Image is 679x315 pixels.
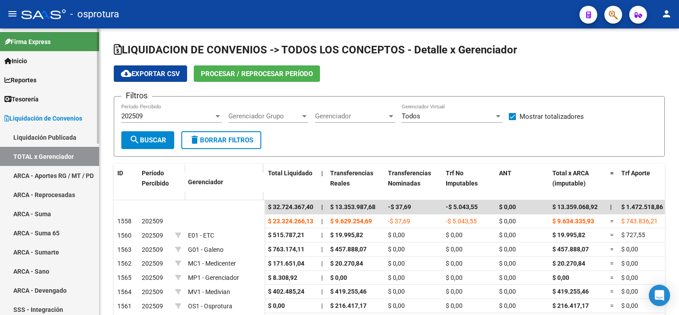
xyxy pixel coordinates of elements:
span: $ 0,00 [499,260,516,267]
span: $ 515.787,21 [268,231,304,238]
span: $ 0,00 [388,246,405,253]
span: MP1 - Gerenciador [188,274,239,281]
span: = [610,218,614,225]
span: | [321,170,323,177]
datatable-header-cell: Total x ARCA (imputable) [549,164,607,203]
span: $ 9.634.335,93 [552,218,594,225]
span: 202509 [142,246,163,253]
span: $ 13.359.068,92 [552,203,598,210]
span: Gerenciador [315,112,387,120]
span: $ 216.417,17 [330,302,367,309]
span: 202509 [142,218,163,225]
span: $ 13.353.987,68 [330,203,375,210]
span: | [321,246,323,253]
span: Gerenciador [188,178,223,186]
span: Trf No Imputables [446,170,478,187]
span: 1560 [117,232,132,239]
datatable-header-cell: = [607,164,618,203]
span: 1561 [117,303,132,310]
span: Firma Express [4,37,51,47]
span: $ 419.255,46 [552,288,589,295]
span: | [321,231,323,238]
span: $ 0,00 [499,246,516,253]
mat-icon: cloud_download [121,68,132,79]
span: $ 20.270,84 [330,260,363,267]
span: $ 0,00 [499,231,516,238]
span: $ 0,00 [446,260,463,267]
span: Total Liquidado [268,170,312,177]
span: Borrar Filtros [189,136,253,144]
datatable-header-cell: ID [114,164,138,201]
span: | [321,260,323,267]
span: | [610,203,612,210]
span: Todos [402,112,420,120]
span: = [610,302,614,309]
span: $ 0,00 [499,218,516,225]
button: Exportar CSV [114,65,187,82]
span: Inicio [4,56,27,66]
span: | [321,288,323,295]
span: -$ 5.043,55 [446,203,478,210]
span: 202509 [142,232,163,239]
span: 1563 [117,246,132,253]
span: $ 20.270,84 [552,260,585,267]
datatable-header-cell: Transferencias Reales [327,164,384,203]
span: | [321,302,323,309]
span: ID [117,170,123,177]
span: Buscar [129,136,166,144]
span: $ 8.308,92 [268,274,297,281]
mat-icon: menu [7,8,18,19]
mat-icon: person [661,8,672,19]
mat-icon: search [129,134,140,145]
span: $ 19.995,82 [552,231,585,238]
span: 202509 [142,274,163,281]
span: $ 457.888,07 [330,246,367,253]
span: E01 - ETC [188,232,214,239]
span: Liquidación de Convenios [4,113,82,123]
span: 1564 [117,288,132,295]
span: Gerenciador Grupo [228,112,300,120]
datatable-header-cell: Trf Aporte [618,164,671,203]
span: 1558 [117,218,132,225]
datatable-header-cell: Trf No Imputables [442,164,495,203]
span: $ 0,00 [621,302,638,309]
span: $ 9.629.254,69 [330,218,372,225]
datatable-header-cell: ANT [495,164,549,203]
span: $ 0,00 [446,231,463,238]
span: $ 0,00 [446,288,463,295]
span: 202509 [142,260,163,267]
span: $ 0,00 [446,246,463,253]
span: -$ 37,69 [388,218,410,225]
h3: Filtros [121,89,152,102]
span: Transferencias Nominadas [388,170,431,187]
span: = [610,274,614,281]
span: Período Percibido [142,170,169,187]
span: $ 402.485,24 [268,288,304,295]
span: Transferencias Reales [330,170,373,187]
span: $ 0,00 [388,231,405,238]
span: $ 0,00 [446,274,463,281]
span: Exportar CSV [121,70,180,78]
button: Borrar Filtros [181,131,261,149]
span: = [610,231,614,238]
span: $ 0,00 [621,274,638,281]
span: Total x ARCA (imputable) [552,170,589,187]
div: Open Intercom Messenger [649,285,670,306]
span: = [610,288,614,295]
span: Procesar / Reprocesar período [201,70,313,78]
span: | [321,274,323,281]
button: Buscar [121,131,174,149]
span: ANT [499,170,511,177]
datatable-header-cell: | [318,164,327,203]
datatable-header-cell: Gerenciador [184,173,264,192]
span: $ 0,00 [621,260,638,267]
span: $ 0,00 [499,274,516,281]
span: = [610,246,614,253]
span: $ 171.651,04 [268,260,304,267]
span: $ 0,00 [621,288,638,295]
span: $ 32.724.367,40 [268,203,313,210]
span: $ 727,55 [621,231,645,238]
span: $ 0,00 [330,274,347,281]
span: MV1 - Medivian [188,288,230,295]
span: Mostrar totalizadores [519,111,584,122]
